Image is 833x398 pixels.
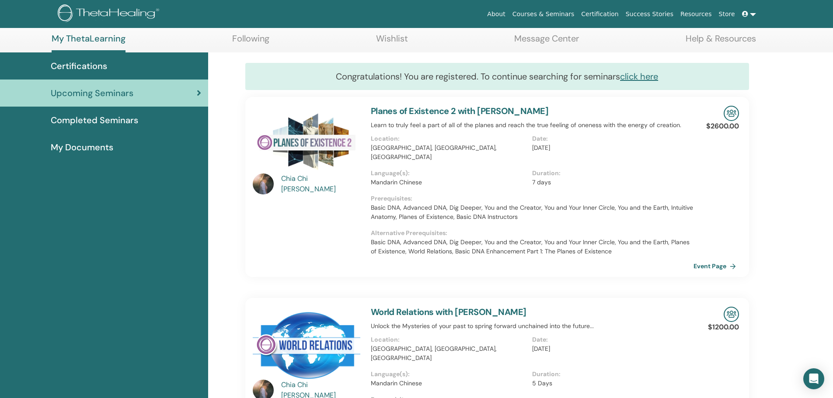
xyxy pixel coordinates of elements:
a: About [484,6,509,22]
img: In-Person Seminar [724,307,739,322]
p: Location : [371,134,527,143]
p: Mandarin Chinese [371,379,527,388]
a: click here [620,71,658,82]
p: 7 days [532,178,688,187]
p: Duration : [532,370,688,379]
p: Language(s) : [371,169,527,178]
p: [GEOGRAPHIC_DATA], [GEOGRAPHIC_DATA], [GEOGRAPHIC_DATA] [371,344,527,363]
p: Alternative Prerequisites : [371,228,694,238]
span: Upcoming Seminars [51,87,133,100]
a: Resources [677,6,715,22]
p: Duration : [532,169,688,178]
p: [GEOGRAPHIC_DATA], [GEOGRAPHIC_DATA], [GEOGRAPHIC_DATA] [371,143,527,162]
p: Language(s) : [371,370,527,379]
a: Chia Chi [PERSON_NAME] [281,173,362,194]
div: Open Intercom Messenger [803,368,824,389]
a: Message Center [514,33,579,50]
span: Completed Seminars [51,114,138,127]
a: Event Page [694,260,739,273]
p: Prerequisites : [371,194,694,203]
p: [DATE] [532,344,688,353]
a: Help & Resources [686,33,756,50]
p: $1200.00 [708,322,739,332]
p: Basic DNA, Advanced DNA, Dig Deeper, You and the Creator, You and Your Inner Circle, You and the ... [371,203,694,221]
a: Certification [578,6,622,22]
a: Store [715,6,739,22]
p: Location : [371,335,527,344]
p: Learn to truly feel a part of all of the planes and reach the true feeling of oneness with the en... [371,121,694,130]
a: Courses & Seminars [509,6,578,22]
p: $2600.00 [706,121,739,132]
div: Congratulations! You are registered. To continue searching for seminars [245,63,749,90]
img: In-Person Seminar [724,106,739,121]
a: Wishlist [376,33,408,50]
a: Following [232,33,269,50]
span: My Documents [51,141,113,154]
p: Date : [532,134,688,143]
img: default.jpg [253,173,274,194]
p: Mandarin Chinese [371,178,527,187]
a: World Relations with [PERSON_NAME] [371,306,526,318]
p: 5 Days [532,379,688,388]
a: Planes of Existence 2 with [PERSON_NAME] [371,105,549,117]
img: logo.png [58,4,162,24]
p: Basic DNA, Advanced DNA, Dig Deeper, You and the Creator, You and Your Inner Circle, You and the ... [371,238,694,256]
p: Date : [532,335,688,344]
p: Unlock the Mysteries of your past to spring forward unchained into the future... [371,322,694,331]
a: My ThetaLearning [52,33,125,52]
span: Certifications [51,59,107,73]
img: Planes of Existence 2 [253,106,360,176]
img: World Relations [253,307,360,382]
a: Success Stories [622,6,677,22]
p: [DATE] [532,143,688,152]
